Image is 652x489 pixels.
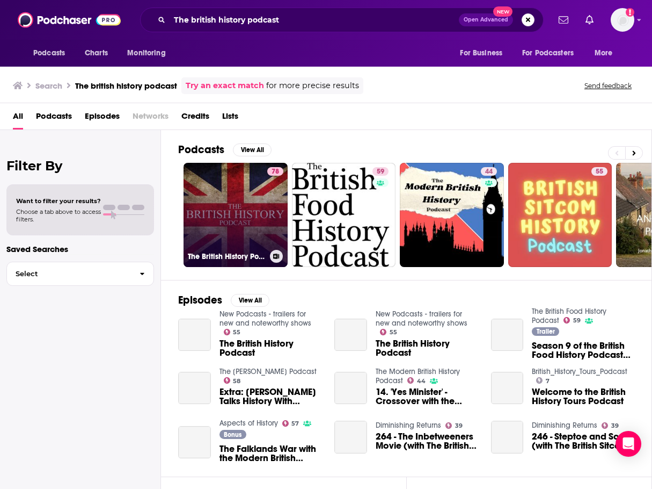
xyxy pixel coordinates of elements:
a: 39 [602,422,619,429]
span: For Business [460,46,502,61]
span: Trailer [537,328,555,335]
button: View All [231,294,269,307]
a: 39 [445,422,463,429]
button: open menu [515,43,589,63]
a: Try an exact match [186,80,264,92]
a: 59 [563,317,581,323]
a: 78The British History Podcast [184,163,288,267]
a: The British History Podcast [334,319,367,351]
span: 44 [485,167,493,177]
button: open menu [26,43,79,63]
a: Season 9 of the British Food History Podcast coming soon! [491,319,524,351]
span: 57 [291,421,299,426]
a: 59 [292,163,396,267]
a: 246 - Steptoe and Son (with The British Sitcom History Podcast) [491,421,524,454]
a: 14. 'Yes Minister' - Crossover with the British Sitcom History Podcast [376,387,478,406]
a: 78 [267,167,283,176]
a: 55 [508,163,612,267]
span: More [595,46,613,61]
span: Bonus [224,432,241,438]
a: New Podcasts - trailers for new and noteworthy shows [219,310,311,328]
a: 44 [400,163,504,267]
span: 39 [611,423,619,428]
p: Saved Searches [6,244,154,254]
span: 55 [596,167,603,177]
button: open menu [452,43,516,63]
a: All [13,107,23,130]
a: The Falklands War with the Modern British Political History Podcast [178,426,211,459]
h3: The british history podcast [75,81,177,91]
span: 39 [455,423,463,428]
span: 58 [233,379,240,384]
a: The British History Podcast [219,339,322,357]
span: Choose a tab above to access filters. [16,208,101,223]
a: The Falklands War with the Modern British Political History Podcast [219,444,322,463]
a: Show notifications dropdown [581,11,598,29]
a: 59 [372,167,389,176]
a: Charts [78,43,114,63]
span: 59 [377,167,384,177]
span: Select [7,270,131,277]
span: 264 - The Inbetweeners Movie (with The British Sitcom History Podcast) [376,432,478,450]
a: Extra: Josh Talks History With Jamie Jeffers And Z Of The British History Podcast [219,387,322,406]
a: Credits [181,107,209,130]
img: User Profile [611,8,634,32]
a: The British History Podcast [376,339,478,357]
a: 57 [282,420,299,427]
span: 59 [573,318,581,323]
span: 78 [272,167,279,177]
span: Networks [133,107,169,130]
button: Open AdvancedNew [459,13,513,26]
span: Open Advanced [464,17,508,23]
a: New Podcasts - trailers for new and noteworthy shows [376,310,467,328]
button: Select [6,262,154,286]
a: 14. 'Yes Minister' - Crossover with the British Sitcom History Podcast [334,372,367,405]
a: 58 [224,377,241,384]
a: Podcasts [36,107,72,130]
h3: Search [35,81,62,91]
input: Search podcasts, credits, & more... [170,11,459,28]
a: The Modern British History Podcast [376,367,460,385]
svg: Add a profile image [626,8,634,17]
span: Welcome to the British History Tours Podcast [532,387,634,406]
img: Podchaser - Follow, Share and Rate Podcasts [18,10,121,30]
a: EpisodesView All [178,293,269,307]
button: open menu [587,43,626,63]
a: The Josh Marshall Podcast [219,367,317,376]
h2: Episodes [178,293,222,307]
span: Logged in as ei1745 [611,8,634,32]
span: 55 [233,330,240,335]
a: Aspects of History [219,419,278,428]
a: Diminishing Returns [532,421,597,430]
h3: The British History Podcast [188,252,266,261]
a: 55 [380,329,397,335]
span: Lists [222,107,238,130]
span: 7 [546,379,550,384]
a: Welcome to the British History Tours Podcast [491,372,524,405]
span: Podcasts [33,46,65,61]
button: Show profile menu [611,8,634,32]
span: For Podcasters [522,46,574,61]
a: 264 - The Inbetweeners Movie (with The British Sitcom History Podcast) [334,421,367,454]
a: Extra: Josh Talks History With Jamie Jeffers And Z Of The British History Podcast [178,372,211,405]
button: View All [233,143,272,156]
span: 55 [390,330,397,335]
a: The British Food History Podcast [532,307,606,325]
span: New [493,6,512,17]
span: Want to filter your results? [16,197,101,205]
a: 44 [407,377,426,384]
a: Season 9 of the British Food History Podcast coming soon! [532,341,634,359]
span: 246 - Steptoe and Son (with The British Sitcom History Podcast) [532,432,634,450]
span: Episodes [85,107,120,130]
div: Search podcasts, credits, & more... [140,8,544,32]
span: Extra: [PERSON_NAME] Talks History With [PERSON_NAME] And Z Of The British History Podcast [219,387,322,406]
a: 7 [536,377,550,384]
